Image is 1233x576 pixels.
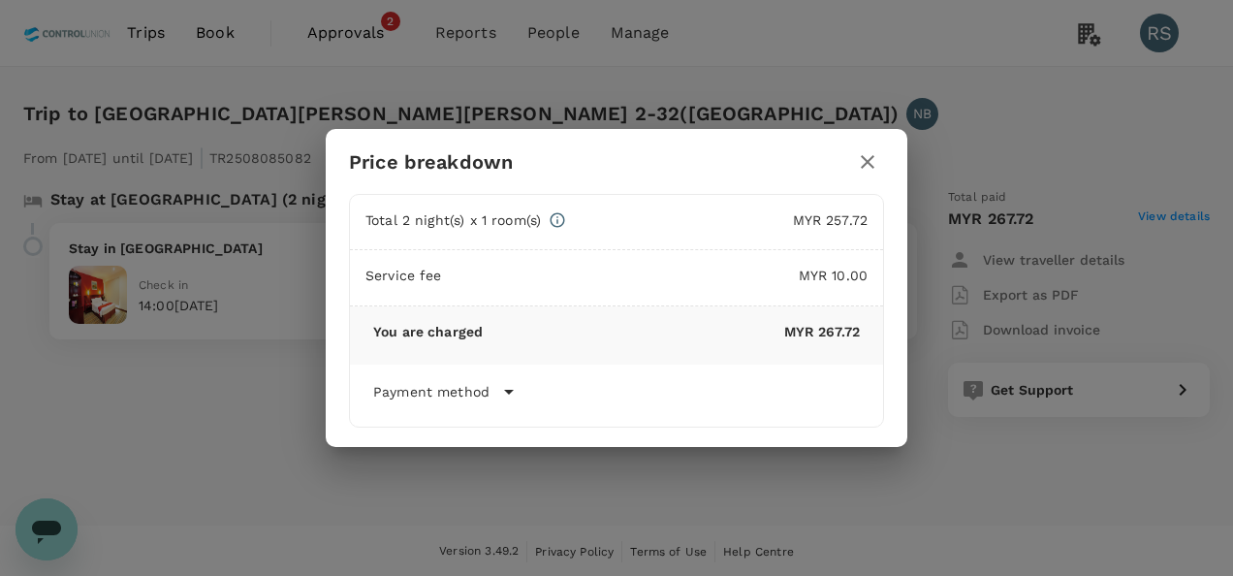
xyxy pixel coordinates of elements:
p: You are charged [373,322,483,341]
p: MYR 257.72 [566,210,868,230]
p: Total 2 night(s) x 1 room(s) [365,210,541,230]
p: MYR 10.00 [442,266,868,285]
h6: Price breakdown [349,146,513,177]
p: MYR 267.72 [483,322,860,341]
p: Payment method [373,382,490,401]
p: Service fee [365,266,442,285]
